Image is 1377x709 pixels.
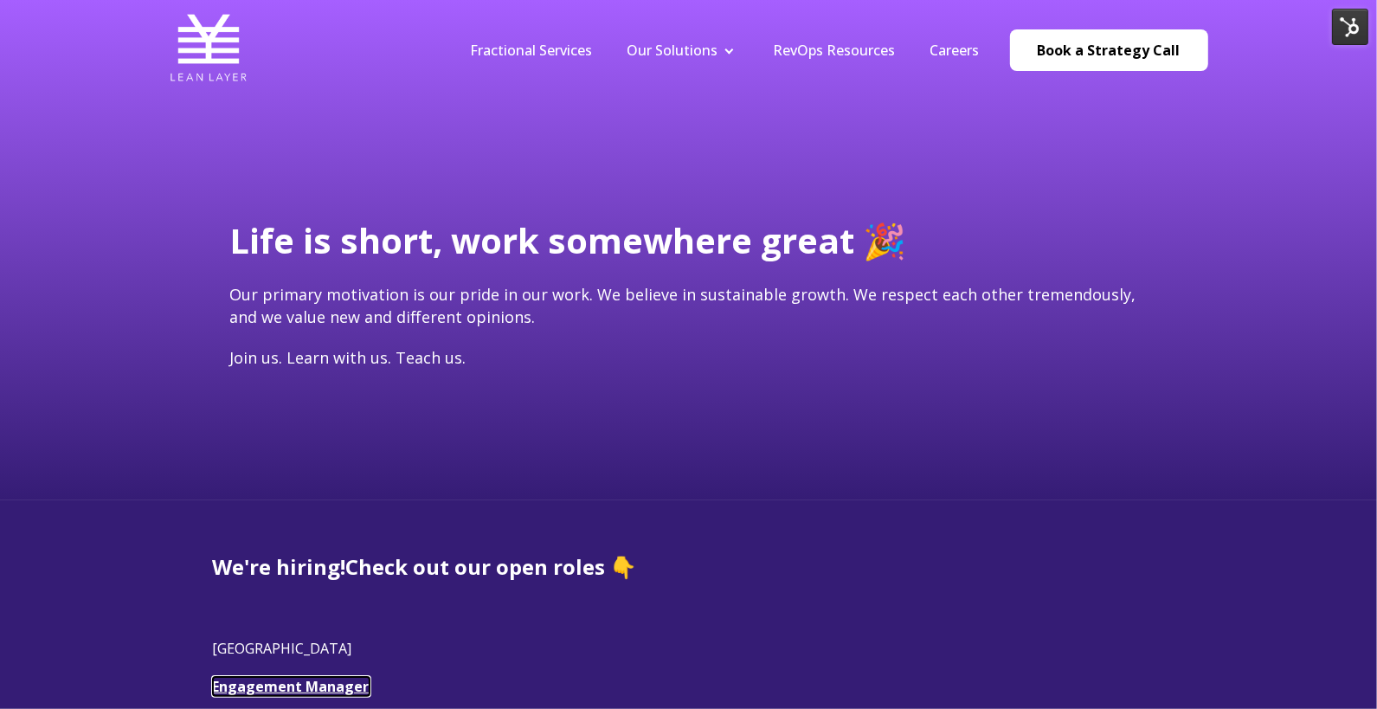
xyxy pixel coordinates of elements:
[213,639,352,658] span: [GEOGRAPHIC_DATA]
[230,216,907,264] span: Life is short, work somewhere great 🎉
[213,677,370,696] a: Engagement Manager
[774,41,896,60] a: RevOps Resources
[1010,29,1208,71] a: Book a Strategy Call
[627,41,718,60] a: Our Solutions
[213,552,346,581] span: We're hiring!
[170,9,248,87] img: Lean Layer Logo
[930,41,980,60] a: Careers
[1332,9,1368,45] img: HubSpot Tools Menu Toggle
[230,347,467,368] span: Join us. Learn with us. Teach us.
[346,552,637,581] span: Check out our open roles 👇
[471,41,593,60] a: Fractional Services
[454,41,997,60] div: Navigation Menu
[230,284,1136,326] span: Our primary motivation is our pride in our work. We believe in sustainable growth. We respect eac...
